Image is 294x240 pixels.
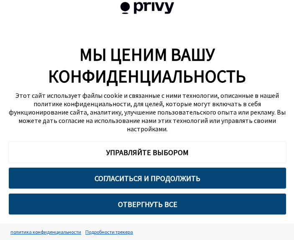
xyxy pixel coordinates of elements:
button: СОГЛАСИТЬСЯ И ПРОДОЛЖИТЬ [8,167,286,189]
a: политика конфиденциальности [8,225,83,239]
font: Подробности трекера [85,229,133,235]
font: Этот сайт использует файлы cookie и связанные с ними технологии, описанные в нашей политике конфи... [9,91,286,133]
font: политика конфиденциальности [10,229,81,235]
a: Подробности трекера [83,225,135,239]
font: ОТВЕРГНУТЬ ВСЕ [118,199,177,209]
button: ОТВЕРГНУТЬ ВСЕ [8,193,286,215]
font: МЫ ЦЕНИМ ВАШУ КОНФИДЕНЦИАЛЬНОСТЬ [48,43,246,87]
font: СОГЛАСИТЬСЯ И ПРОДОЛЖИТЬ [95,174,200,183]
font: УПРАВЛЯЙТЕ ВЫБОРОМ [106,148,189,157]
button: УПРАВЛЯЙТЕ ВЫБОРОМ [8,141,286,163]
